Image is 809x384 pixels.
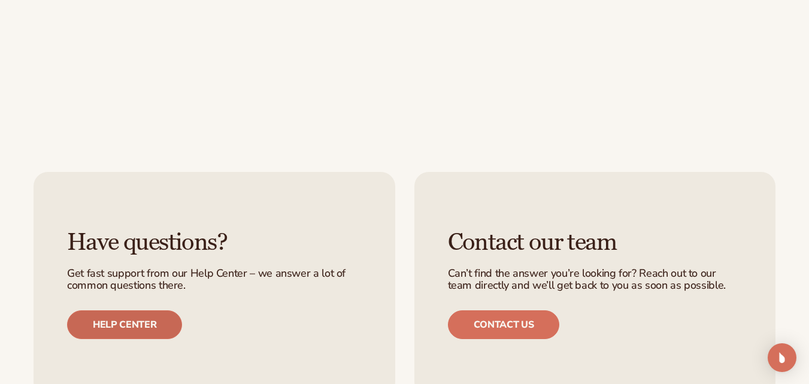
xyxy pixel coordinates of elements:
[448,268,743,292] p: Can’t find the answer you’re looking for? Reach out to our team directly and we’ll get back to yo...
[67,268,362,292] p: Get fast support from our Help Center – we answer a lot of common questions there.
[67,310,182,339] a: Help center
[448,310,560,339] a: Contact us
[67,229,362,256] h3: Have questions?
[448,229,743,256] h3: Contact our team
[768,343,796,372] div: Open Intercom Messenger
